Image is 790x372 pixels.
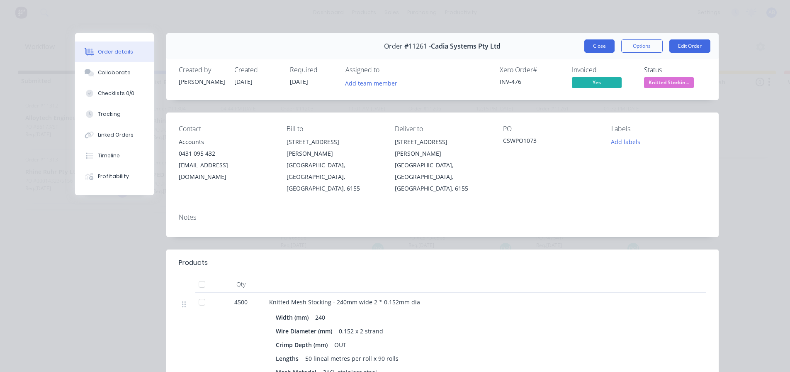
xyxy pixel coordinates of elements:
span: [DATE] [234,78,253,86]
button: Profitability [75,166,154,187]
div: Qty [216,276,266,293]
button: Linked Orders [75,125,154,145]
div: Lengths [276,352,302,365]
button: Checklists 0/0 [75,83,154,104]
button: Add team member [345,77,402,88]
button: Add labels [607,136,645,147]
div: Notes [179,213,706,221]
div: Linked Orders [98,131,134,139]
div: Xero Order # [500,66,562,74]
button: Close [584,39,615,53]
div: [STREET_ADDRESS][PERSON_NAME] [395,136,490,159]
div: [EMAIL_ADDRESS][DOMAIN_NAME] [179,159,274,183]
div: Invoiced [572,66,634,74]
div: [STREET_ADDRESS][PERSON_NAME][GEOGRAPHIC_DATA], [GEOGRAPHIC_DATA], [GEOGRAPHIC_DATA], 6155 [287,136,382,194]
div: Width (mm) [276,311,312,323]
div: Status [644,66,706,74]
button: Timeline [75,145,154,166]
div: Accounts0431 095 432[EMAIL_ADDRESS][DOMAIN_NAME] [179,136,274,183]
div: Checklists 0/0 [98,90,134,97]
button: Collaborate [75,62,154,83]
div: [STREET_ADDRESS][PERSON_NAME][GEOGRAPHIC_DATA], [GEOGRAPHIC_DATA], [GEOGRAPHIC_DATA], 6155 [395,136,490,194]
div: INV-476 [500,77,562,86]
span: Knitted Mesh Stocking - 240mm wide 2 * 0.152mm dia [269,298,420,306]
div: OUT [331,339,350,351]
div: Timeline [98,152,120,159]
div: CSWPO1073 [503,136,598,148]
div: [GEOGRAPHIC_DATA], [GEOGRAPHIC_DATA], [GEOGRAPHIC_DATA], 6155 [395,159,490,194]
div: Profitability [98,173,129,180]
div: [GEOGRAPHIC_DATA], [GEOGRAPHIC_DATA], [GEOGRAPHIC_DATA], 6155 [287,159,382,194]
div: Products [179,258,208,268]
div: PO [503,125,598,133]
div: Collaborate [98,69,131,76]
button: Order details [75,42,154,62]
div: Wire Diameter (mm) [276,325,335,337]
div: Contact [179,125,274,133]
div: Order details [98,48,133,56]
div: 50 lineal metres per roll x 90 rolls [302,352,402,365]
button: Add team member [340,77,401,88]
button: Tracking [75,104,154,125]
div: 0.152 x 2 strand [335,325,386,337]
div: Accounts [179,136,274,148]
div: Created [234,66,280,74]
button: Options [621,39,663,53]
div: 0431 095 432 [179,148,274,159]
div: Deliver to [395,125,490,133]
div: 240 [312,311,328,323]
span: Order #11261 - [384,42,431,50]
div: Labels [611,125,706,133]
span: Knitted Stockin... [644,77,694,88]
div: Created by [179,66,224,74]
div: Bill to [287,125,382,133]
div: [STREET_ADDRESS][PERSON_NAME] [287,136,382,159]
div: [PERSON_NAME] [179,77,224,86]
button: Edit Order [669,39,710,53]
div: Required [290,66,335,74]
button: Knitted Stockin... [644,77,694,90]
span: Cadia Systems Pty Ltd [431,42,501,50]
span: Yes [572,77,622,88]
div: Assigned to [345,66,428,74]
span: 4500 [234,298,248,306]
div: Tracking [98,110,121,118]
span: [DATE] [290,78,308,86]
div: Crimp Depth (mm) [276,339,331,351]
